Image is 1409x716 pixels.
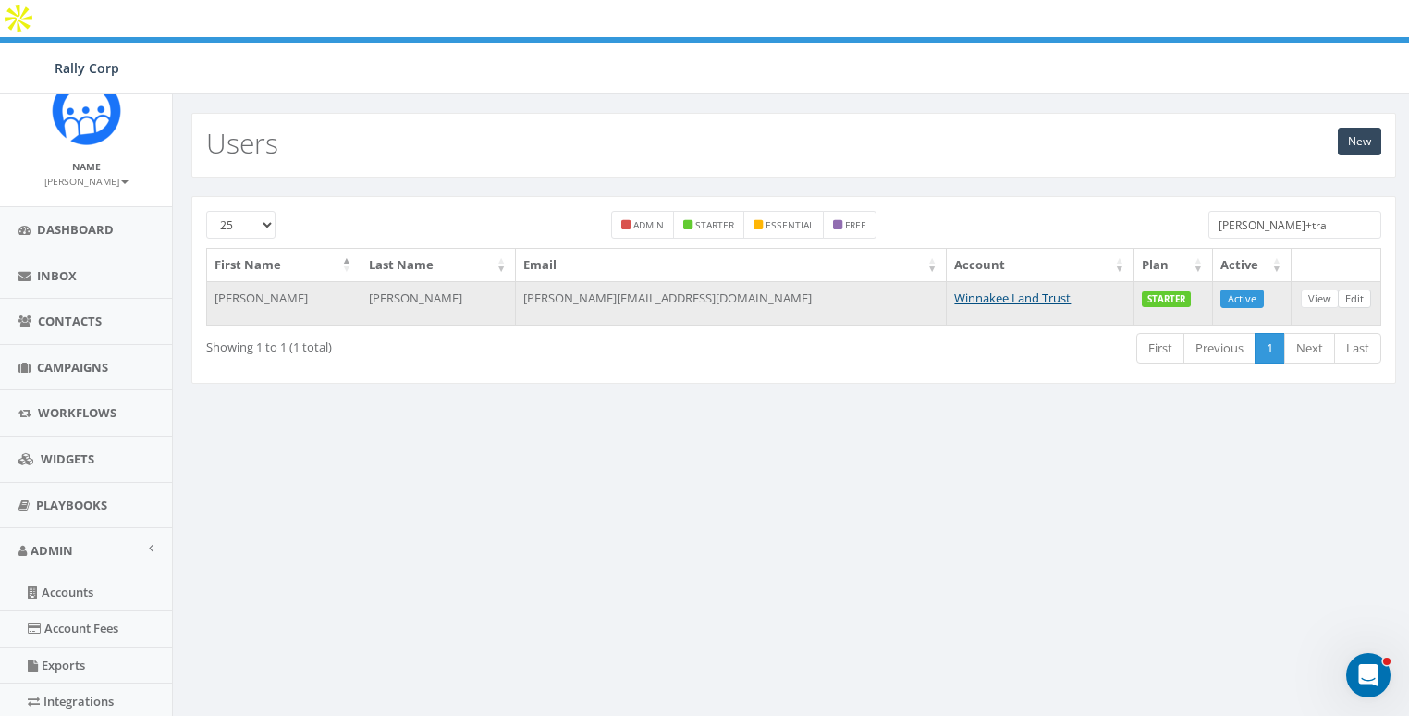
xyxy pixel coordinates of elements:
[947,249,1134,281] th: Account: activate to sort column ascending
[37,359,108,376] span: Campaigns
[37,267,77,284] span: Inbox
[41,451,94,467] span: Widgets
[38,313,102,329] span: Contacts
[633,218,664,231] small: admin
[1183,333,1256,364] a: Previous
[1136,333,1184,364] a: First
[516,281,947,326] td: [PERSON_NAME][EMAIL_ADDRESS][DOMAIN_NAME]
[38,404,116,421] span: Workflows
[44,175,129,188] small: [PERSON_NAME]
[1284,333,1335,364] a: Next
[695,218,734,231] small: starter
[1220,290,1264,309] a: Active
[52,76,121,145] img: Icon_1.png
[954,290,1071,306] a: Winnakee Land Trust
[36,497,107,513] span: Playbooks
[1255,333,1285,364] a: 1
[1338,290,1371,309] a: Edit
[207,281,361,326] td: [PERSON_NAME]
[44,172,129,189] a: [PERSON_NAME]
[206,331,680,356] div: Showing 1 to 1 (1 total)
[1301,290,1339,309] a: View
[1208,211,1381,239] input: Type to search
[1346,653,1391,697] iframe: Intercom live chat
[845,218,866,231] small: free
[72,160,101,173] small: Name
[361,249,516,281] th: Last Name: activate to sort column ascending
[55,59,119,77] span: Rally Corp
[37,221,114,238] span: Dashboard
[207,249,361,281] th: First Name: activate to sort column descending
[361,281,516,326] td: [PERSON_NAME]
[1213,249,1292,281] th: Active: activate to sort column ascending
[1338,128,1381,155] a: New
[1334,333,1381,364] a: Last
[1134,249,1213,281] th: Plan: activate to sort column ascending
[516,249,947,281] th: Email: activate to sort column ascending
[1142,291,1191,308] label: STARTER
[206,128,278,158] h2: Users
[31,542,73,559] span: Admin
[766,218,814,231] small: essential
